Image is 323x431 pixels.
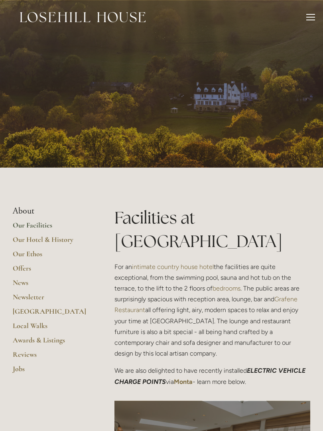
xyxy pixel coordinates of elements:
[13,235,89,249] a: Our Hotel & History
[13,307,89,321] a: [GEOGRAPHIC_DATA]
[13,249,89,264] a: Our Ethos
[114,206,310,253] h1: Facilities at [GEOGRAPHIC_DATA]
[13,364,89,379] a: Jobs
[13,264,89,278] a: Offers
[20,12,146,22] img: Losehill House
[13,321,89,336] a: Local Walks
[13,293,89,307] a: Newsletter
[132,263,214,271] a: intimate country house hotel
[13,350,89,364] a: Reviews
[174,378,193,386] a: Monta
[13,278,89,293] a: News
[114,261,310,359] p: For an the facilities are quite exceptional, from the swimming pool, sauna and hot tub on the ter...
[114,365,310,387] p: We are also delighted to have recently installed via - learn more below.
[13,221,89,235] a: Our Facilities
[114,367,307,385] em: ELECTRIC VEHICLE CHARGE POINTS
[13,336,89,350] a: Awards & Listings
[213,285,240,292] a: bedrooms
[13,206,89,216] li: About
